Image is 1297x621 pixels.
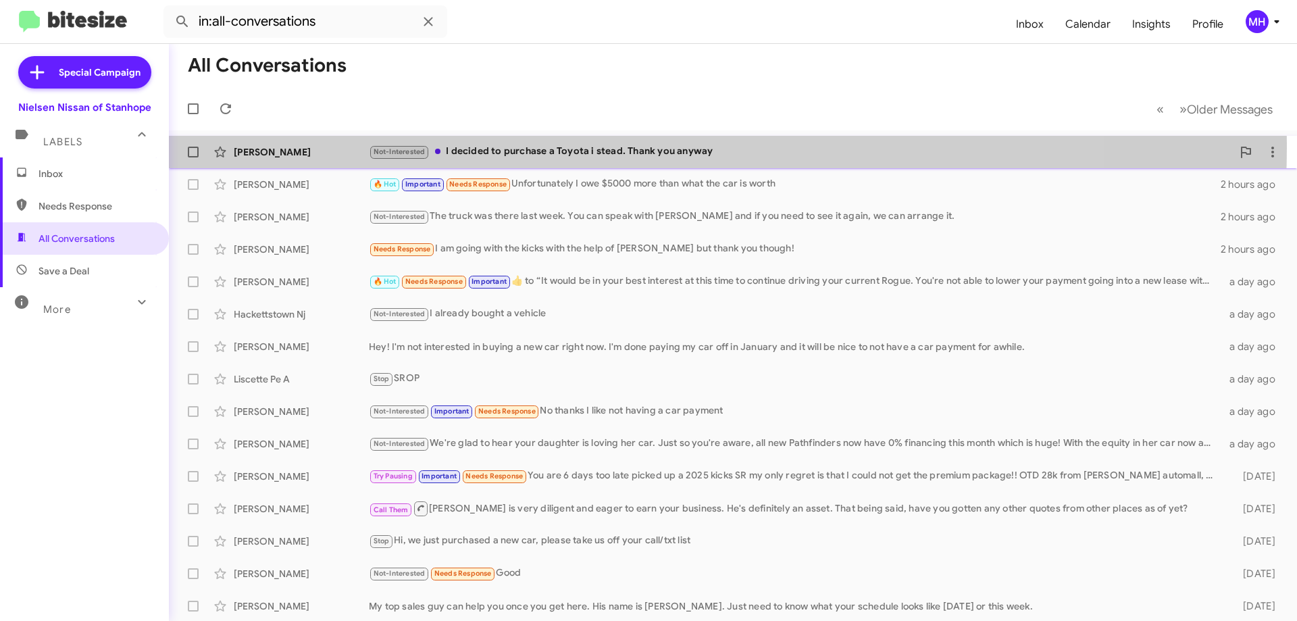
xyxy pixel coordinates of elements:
[369,403,1221,419] div: No thanks I like not having a car payment
[369,144,1232,159] div: I decided to purchase a Toyota i stead. Thank you anyway
[1221,567,1286,580] div: [DATE]
[369,274,1221,289] div: ​👍​ to “ It would be in your best interest at this time to continue driving your current Rogue. Y...
[374,374,390,383] span: Stop
[374,569,426,578] span: Not-Interested
[449,180,507,189] span: Needs Response
[234,340,369,353] div: [PERSON_NAME]
[1221,340,1286,353] div: a day ago
[434,407,469,416] span: Important
[39,199,153,213] span: Needs Response
[369,209,1221,224] div: The truck was there last week. You can speak with [PERSON_NAME] and if you need to see it again, ...
[1221,599,1286,613] div: [DATE]
[234,405,369,418] div: [PERSON_NAME]
[465,472,523,480] span: Needs Response
[369,306,1221,322] div: I already bought a vehicle
[369,241,1221,257] div: I am going with the kicks with the help of [PERSON_NAME] but thank you though!
[374,212,426,221] span: Not-Interested
[188,55,347,76] h1: All Conversations
[234,210,369,224] div: [PERSON_NAME]
[234,470,369,483] div: [PERSON_NAME]
[39,264,89,278] span: Save a Deal
[1005,5,1054,44] a: Inbox
[1221,372,1286,386] div: a day ago
[234,567,369,580] div: [PERSON_NAME]
[234,275,369,289] div: [PERSON_NAME]
[374,439,426,448] span: Not-Interested
[374,180,397,189] span: 🔥 Hot
[1121,5,1181,44] a: Insights
[1148,95,1172,123] button: Previous
[369,533,1221,549] div: Hi, we just purchased a new car, please take us off your call/txt list
[18,101,151,114] div: Nielsen Nissan of Stanhope
[369,371,1221,387] div: SROP
[369,176,1221,192] div: Unfortunately I owe $5000 more than what the car is worth
[478,407,536,416] span: Needs Response
[374,407,426,416] span: Not-Interested
[369,566,1221,581] div: Good
[374,147,426,156] span: Not-Interested
[1187,102,1273,117] span: Older Messages
[1221,470,1286,483] div: [DATE]
[234,502,369,516] div: [PERSON_NAME]
[1149,95,1281,123] nav: Page navigation example
[374,505,409,514] span: Call Them
[374,309,426,318] span: Not-Interested
[234,307,369,321] div: Hackettstown Nj
[1179,101,1187,118] span: »
[1221,307,1286,321] div: a day ago
[43,136,82,148] span: Labels
[374,245,431,253] span: Needs Response
[374,277,397,286] span: 🔥 Hot
[369,599,1221,613] div: My top sales guy can help you once you get here. His name is [PERSON_NAME]. Just need to know wha...
[234,372,369,386] div: Liscette Pe A
[405,180,440,189] span: Important
[234,535,369,548] div: [PERSON_NAME]
[1181,5,1234,44] a: Profile
[374,537,390,545] span: Stop
[374,472,413,480] span: Try Pausing
[369,436,1221,451] div: We're glad to hear your daughter is loving her car. Just so you're aware, all new Pathfinders now...
[1221,275,1286,289] div: a day ago
[434,569,492,578] span: Needs Response
[43,303,71,316] span: More
[234,145,369,159] div: [PERSON_NAME]
[234,599,369,613] div: [PERSON_NAME]
[369,468,1221,484] div: You are 6 days too late picked up a 2025 kicks SR my only regret is that I could not get the prem...
[422,472,457,480] span: Important
[369,340,1221,353] div: Hey! I'm not interested in buying a new car right now. I'm done paying my car off in January and ...
[1221,437,1286,451] div: a day ago
[234,178,369,191] div: [PERSON_NAME]
[1221,243,1286,256] div: 2 hours ago
[1156,101,1164,118] span: «
[18,56,151,89] a: Special Campaign
[1221,405,1286,418] div: a day ago
[1054,5,1121,44] a: Calendar
[39,232,115,245] span: All Conversations
[369,500,1221,517] div: [PERSON_NAME] is very diligent and eager to earn your business. He's definitely an asset. That be...
[1246,10,1269,33] div: MH
[1221,178,1286,191] div: 2 hours ago
[39,167,153,180] span: Inbox
[234,243,369,256] div: [PERSON_NAME]
[163,5,447,38] input: Search
[405,277,463,286] span: Needs Response
[472,277,507,286] span: Important
[1171,95,1281,123] button: Next
[59,66,141,79] span: Special Campaign
[1234,10,1282,33] button: MH
[234,437,369,451] div: [PERSON_NAME]
[1221,502,1286,516] div: [DATE]
[1221,535,1286,548] div: [DATE]
[1221,210,1286,224] div: 2 hours ago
